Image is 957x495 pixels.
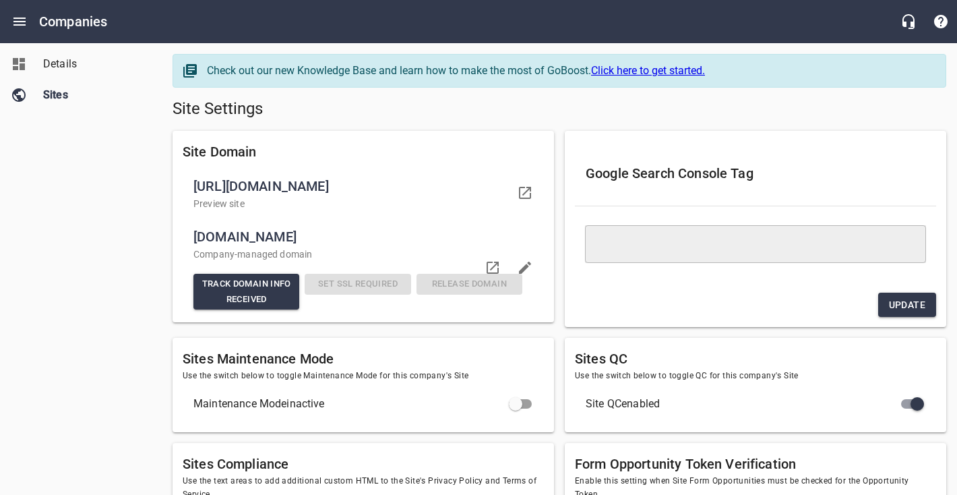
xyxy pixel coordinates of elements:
[3,5,36,38] button: Open drawer
[43,87,146,103] span: Sites
[509,252,541,284] button: Edit domain
[191,245,525,264] div: Company -managed domain
[889,297,925,314] span: Update
[193,175,512,197] span: [URL][DOMAIN_NAME]
[586,163,925,184] h6: Google Search Console Tag
[193,226,522,247] span: [DOMAIN_NAME]
[925,5,957,38] button: Support Portal
[586,396,904,412] span: Site QC enabled
[193,197,512,211] p: Preview site
[183,453,544,475] h6: Sites Compliance
[43,56,146,72] span: Details
[173,98,946,120] h5: Site Settings
[892,5,925,38] button: Live Chat
[183,370,544,383] span: Use the switch below to toggle Maintenance Mode for this company's Site
[509,177,541,209] a: Visit your domain
[207,63,932,79] div: Check out our new Knowledge Base and learn how to make the most of GoBoost.
[183,348,544,370] h6: Sites Maintenance Mode
[193,396,512,412] span: Maintenance Mode inactive
[183,141,544,163] h6: Site Domain
[591,64,705,77] a: Click here to get started.
[575,348,936,370] h6: Sites QC
[575,453,936,475] h6: Form Opportunity Token Verification
[193,274,299,310] button: Track Domain Info Received
[575,370,936,383] span: Use the switch below to toggle QC for this company's Site
[878,293,936,318] button: Update
[39,11,107,32] h6: Companies
[476,252,509,284] a: Visit domain
[199,276,294,308] span: Track Domain Info Received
